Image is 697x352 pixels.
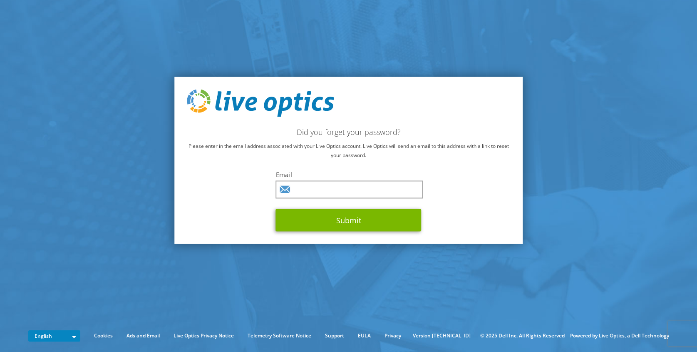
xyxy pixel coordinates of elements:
a: Support [319,331,350,340]
a: Live Optics Privacy Notice [167,331,240,340]
li: © 2025 Dell Inc. All Rights Reserved [476,331,569,340]
button: Submit [276,209,422,231]
h2: Did you forget your password? [187,127,511,136]
li: Version [TECHNICAL_ID] [409,331,475,340]
img: live_optics_svg.svg [187,90,334,117]
label: Email [276,170,422,178]
p: Please enter in the email address associated with your Live Optics account. Live Optics will send... [187,141,511,160]
a: Cookies [88,331,119,340]
a: Ads and Email [120,331,166,340]
a: Privacy [378,331,407,340]
a: Telemetry Software Notice [241,331,317,340]
a: EULA [352,331,377,340]
li: Powered by Live Optics, a Dell Technology [570,331,669,340]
